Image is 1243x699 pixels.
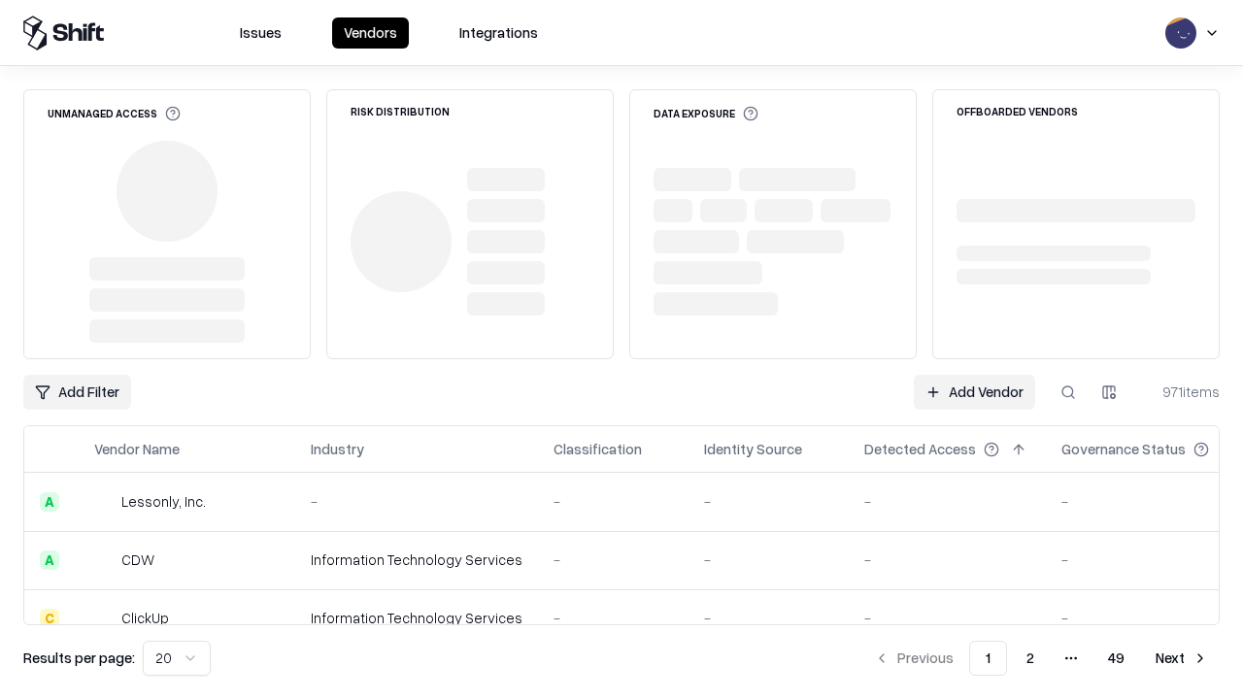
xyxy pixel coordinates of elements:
[1144,641,1220,676] button: Next
[40,550,59,570] div: A
[94,492,114,512] img: Lessonly, Inc.
[48,106,181,121] div: Unmanaged Access
[864,491,1030,512] div: -
[1061,608,1240,628] div: -
[94,550,114,570] img: CDW
[704,608,833,628] div: -
[332,17,409,49] button: Vendors
[554,439,642,459] div: Classification
[864,439,976,459] div: Detected Access
[969,641,1007,676] button: 1
[704,491,833,512] div: -
[311,439,364,459] div: Industry
[23,375,131,410] button: Add Filter
[94,609,114,628] img: ClickUp
[121,549,154,570] div: CDW
[1011,641,1050,676] button: 2
[228,17,293,49] button: Issues
[957,106,1078,116] div: Offboarded Vendors
[311,549,522,570] div: Information Technology Services
[914,375,1035,410] a: Add Vendor
[40,609,59,628] div: C
[554,549,673,570] div: -
[40,492,59,512] div: A
[448,17,550,49] button: Integrations
[862,641,1220,676] nav: pagination
[1061,491,1240,512] div: -
[121,491,206,512] div: Lessonly, Inc.
[554,491,673,512] div: -
[704,549,833,570] div: -
[1142,382,1220,402] div: 971 items
[704,439,802,459] div: Identity Source
[864,549,1030,570] div: -
[864,608,1030,628] div: -
[1061,439,1186,459] div: Governance Status
[23,648,135,668] p: Results per page:
[1092,641,1140,676] button: 49
[654,106,758,121] div: Data Exposure
[554,608,673,628] div: -
[311,608,522,628] div: Information Technology Services
[1061,549,1240,570] div: -
[121,608,169,628] div: ClickUp
[94,439,180,459] div: Vendor Name
[311,491,522,512] div: -
[351,106,450,116] div: Risk Distribution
